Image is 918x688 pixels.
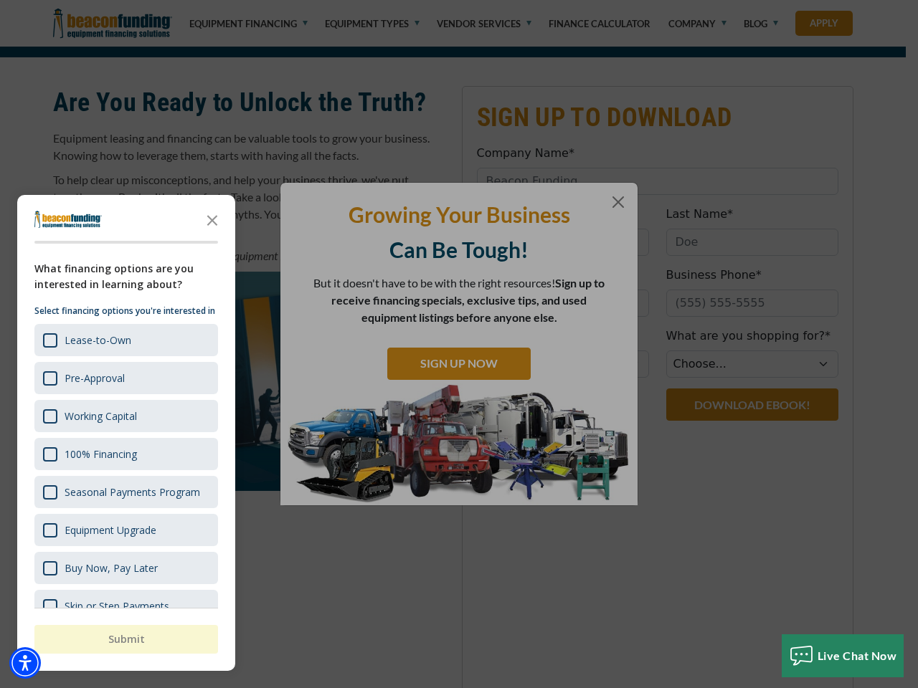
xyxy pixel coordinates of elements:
button: Close the survey [198,205,227,234]
button: Live Chat Now [782,634,904,677]
div: Working Capital [34,400,218,432]
div: Skip or Step Payments [65,599,169,613]
div: Equipment Upgrade [34,514,218,546]
div: What financing options are you interested in learning about? [34,261,218,292]
div: Pre-Approval [65,371,125,385]
div: Lease-to-Own [34,324,218,356]
div: Seasonal Payments Program [34,476,218,508]
div: 100% Financing [65,447,137,461]
div: Seasonal Payments Program [65,485,200,499]
div: Buy Now, Pay Later [65,561,158,575]
div: Survey [17,195,235,671]
div: Buy Now, Pay Later [34,552,218,584]
div: Pre-Approval [34,362,218,394]
img: Company logo [34,211,102,228]
button: Submit [34,625,218,654]
div: 100% Financing [34,438,218,470]
div: Equipment Upgrade [65,523,156,537]
span: Live Chat Now [818,649,897,662]
p: Select financing options you're interested in [34,304,218,318]
div: Lease-to-Own [65,333,131,347]
div: Skip or Step Payments [34,590,218,622]
div: Accessibility Menu [9,647,41,679]
div: Working Capital [65,409,137,423]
